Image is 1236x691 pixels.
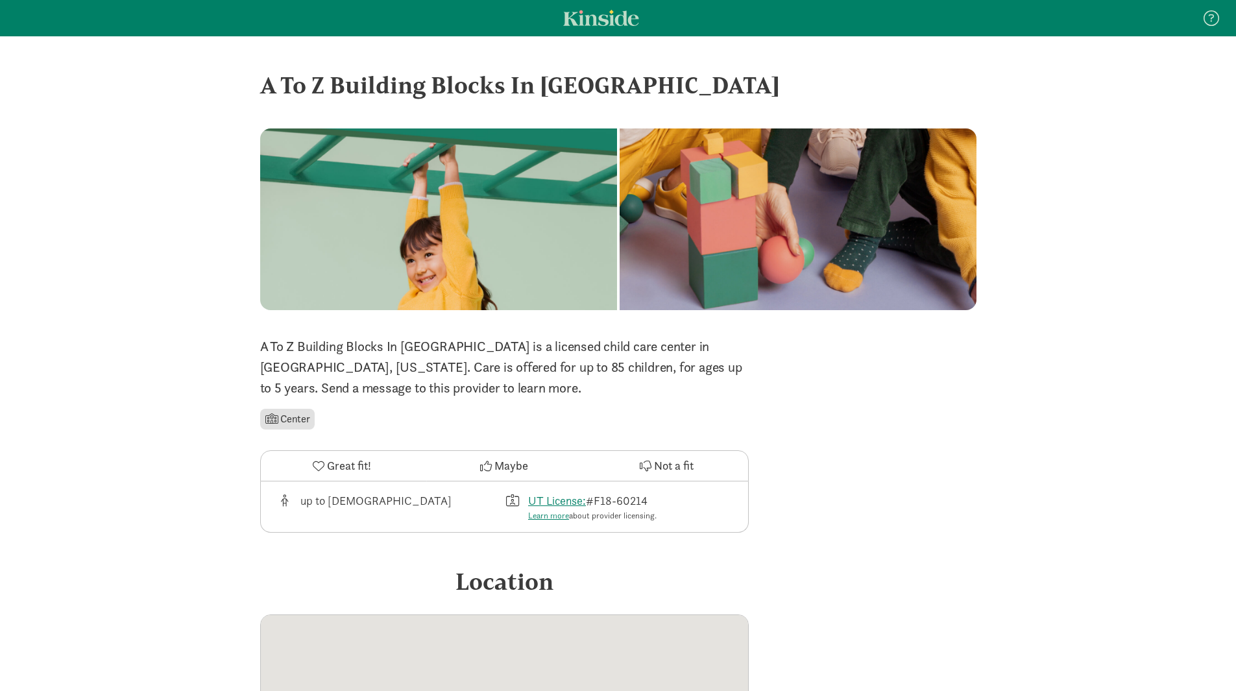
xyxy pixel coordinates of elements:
a: Kinside [563,10,639,26]
li: Center [260,409,315,430]
div: License number [504,492,733,522]
div: Age range for children that this provider cares for [276,492,505,522]
div: A To Z Building Blocks In [GEOGRAPHIC_DATA] [260,67,976,103]
span: Not a fit [654,457,694,474]
div: Location [260,564,749,599]
button: Not a fit [585,451,747,481]
p: A To Z Building Blocks In [GEOGRAPHIC_DATA] is a licensed child care center in [GEOGRAPHIC_DATA],... [260,336,749,398]
a: UT License: [528,493,586,508]
div: #F18-60214 [528,492,657,522]
span: Great fit! [327,457,371,474]
span: Maybe [494,457,528,474]
div: up to [DEMOGRAPHIC_DATA] [300,492,452,522]
a: Learn more [528,510,569,521]
button: Great fit! [261,451,423,481]
div: about provider licensing. [528,509,657,522]
button: Maybe [423,451,585,481]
